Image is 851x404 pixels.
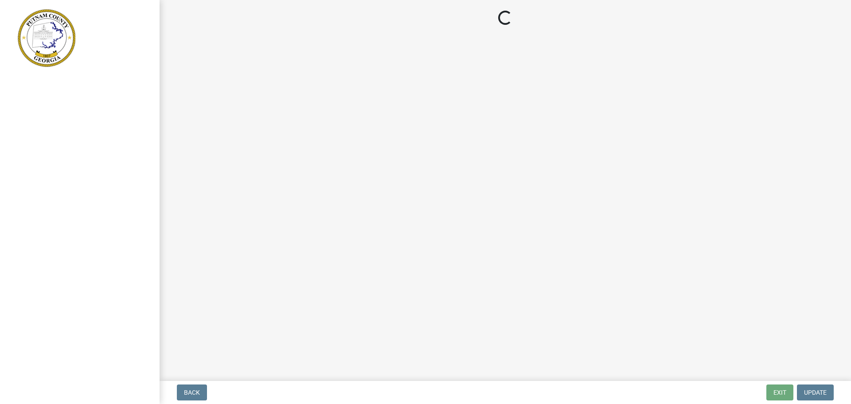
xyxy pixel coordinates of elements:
[797,384,834,400] button: Update
[804,389,827,396] span: Update
[177,384,207,400] button: Back
[184,389,200,396] span: Back
[18,9,75,67] img: Putnam County, Georgia
[766,384,793,400] button: Exit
